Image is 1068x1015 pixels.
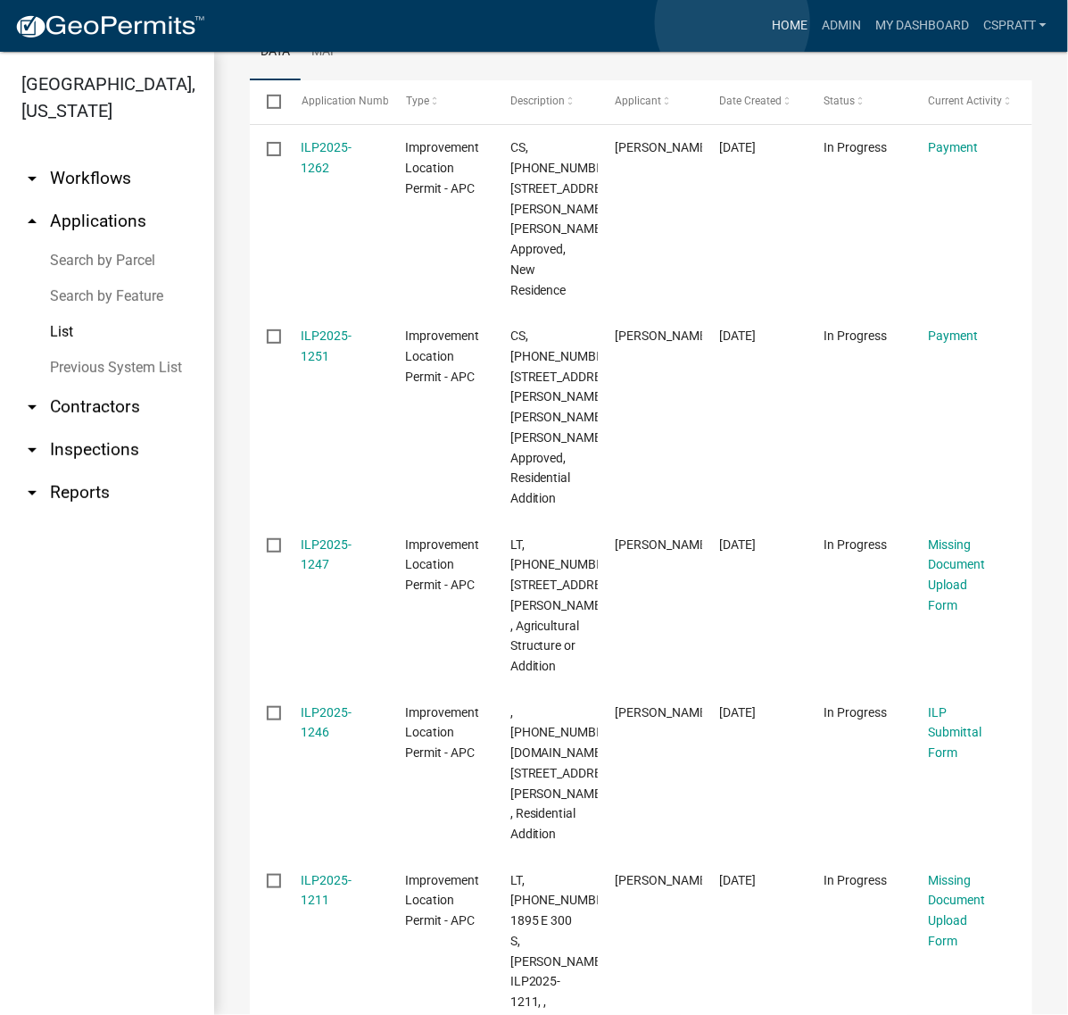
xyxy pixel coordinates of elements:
[719,95,782,107] span: Date Created
[406,95,429,107] span: Type
[615,705,710,720] span: Louis M Rodriguez
[510,537,641,674] span: LT, 033-021-002.A, 6811 W 1300 N, Miller, ILP2025-1247, , Agricultural Structure or Addition
[615,95,661,107] span: Applicant
[406,329,480,384] span: Improvement Location Permit - APC
[807,80,911,123] datatable-header-cell: Status
[928,140,978,154] a: Payment
[406,705,480,761] span: Improvement Location Permit - APC
[824,329,887,343] span: In Progress
[824,705,887,720] span: In Progress
[719,705,756,720] span: 09/30/2025
[21,396,43,418] i: arrow_drop_down
[719,873,756,887] span: 09/23/2025
[250,80,284,123] datatable-header-cell: Select
[284,80,388,123] datatable-header-cell: Application Number
[868,9,976,43] a: My Dashboard
[302,873,352,908] a: ILP2025-1211
[824,140,887,154] span: In Progress
[702,80,807,123] datatable-header-cell: Date Created
[493,80,598,123] datatable-header-cell: Description
[615,873,710,887] span: JOHN Allen CULBERTSON
[510,140,638,296] span: CS, 029-050-001.AA, 3312 E ARMSTRONG RD, BROWN, ILP2025-1262, Approved, New Residence
[976,9,1054,43] a: cspratt
[406,537,480,593] span: Improvement Location Permit - APC
[598,80,702,123] datatable-header-cell: Applicant
[928,873,985,948] a: Missing Document Upload Form
[719,329,756,343] span: 10/03/2025
[406,140,480,196] span: Improvement Location Permit - APC
[302,329,352,363] a: ILP2025-1251
[719,140,756,154] span: 10/07/2025
[301,24,349,81] a: Map
[302,95,399,107] span: Application Number
[302,140,352,175] a: ILP2025-1262
[21,211,43,232] i: arrow_drop_up
[928,329,978,343] a: Payment
[510,95,565,107] span: Description
[928,705,981,761] a: ILP Submittal Form
[911,80,1015,123] datatable-header-cell: Current Activity
[406,873,480,928] span: Improvement Location Permit - APC
[824,537,887,552] span: In Progress
[510,329,630,505] span: CS, 007-033-141.A, 6977 E ELI LILLY RD, Fawley, ILP2025-1251, Approved, Residential Addition
[302,705,352,740] a: ILP2025-1246
[21,482,43,503] i: arrow_drop_down
[719,537,756,552] span: 10/03/2025
[815,9,868,43] a: Admin
[615,537,710,552] span: Joas Miller
[615,329,710,343] span: Nicholas Fawley
[250,24,301,81] a: Data
[928,537,985,612] a: Missing Document Upload Form
[615,140,710,154] span: SPENCER BROWN
[824,95,855,107] span: Status
[21,168,43,189] i: arrow_drop_down
[765,9,815,43] a: Home
[928,95,1002,107] span: Current Activity
[510,705,620,842] span: , 005-102-007.GA, 55 EMS B6A LN, Rodriguez, ILP2025-1246, , Residential Addition
[302,537,352,572] a: ILP2025-1247
[21,439,43,461] i: arrow_drop_down
[824,873,887,887] span: In Progress
[388,80,493,123] datatable-header-cell: Type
